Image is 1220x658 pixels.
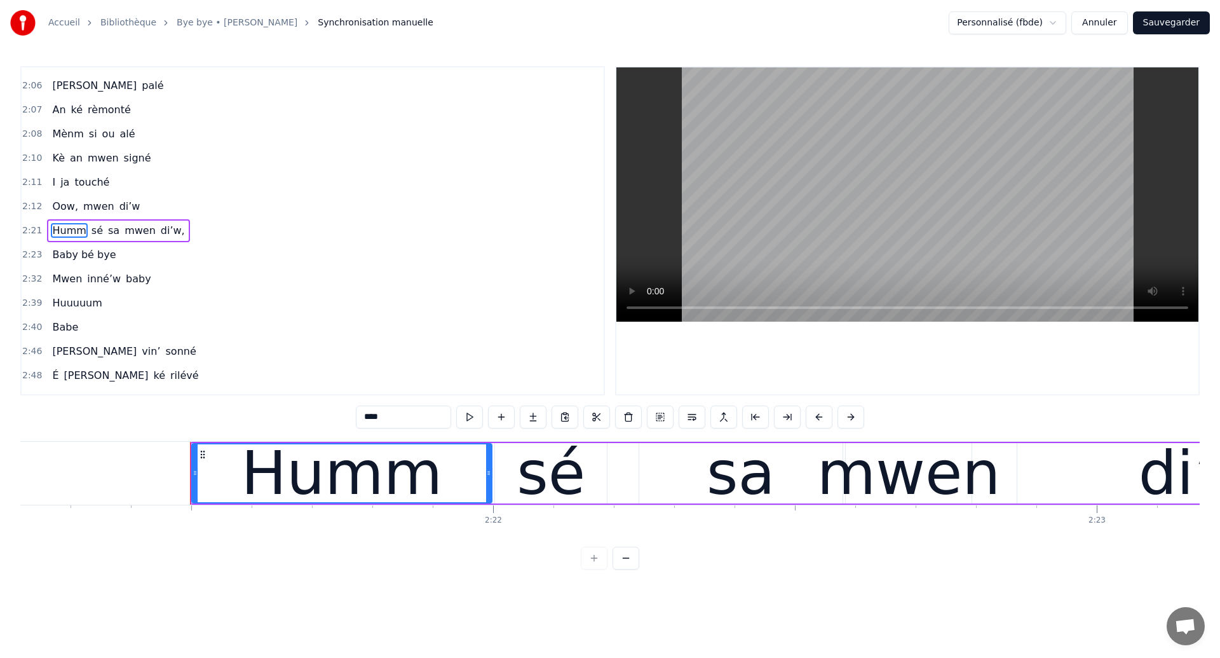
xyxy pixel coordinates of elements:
span: ké [70,102,85,117]
span: 2:06 [22,79,42,92]
span: signé [123,151,152,165]
span: An [51,102,67,117]
span: 2:39 [22,297,42,310]
div: sé [517,428,585,519]
div: 2:22 [485,516,502,526]
span: sa [107,223,121,238]
span: Huuuuum [51,296,103,310]
a: Bibliothèque [100,17,156,29]
span: [PERSON_NAME] [63,368,150,383]
span: 2:10 [22,152,42,165]
span: mwen [86,151,120,165]
span: alé [119,127,137,141]
span: sonné [165,344,198,359]
span: inné’w [86,271,122,286]
span: sé [90,223,104,238]
span: Humm [51,223,87,238]
a: Accueil [48,17,80,29]
span: rilévé [169,368,200,383]
button: Sauvegarder [1133,11,1210,34]
span: touché [73,175,111,189]
span: É [51,368,60,383]
span: [PERSON_NAME] [51,344,138,359]
span: rèmonté [86,102,132,117]
span: 2:11 [22,176,42,189]
span: Mwen [51,271,83,286]
span: Kè [51,151,66,165]
nav: breadcrumb [48,17,433,29]
span: [PERSON_NAME] [99,392,186,407]
span: di’w, [159,223,186,238]
span: ké [152,368,166,383]
span: 2:07 [22,104,42,116]
span: 2:51 [22,394,42,406]
div: sa [707,428,775,519]
span: faibli [189,392,216,407]
span: 2:08 [22,128,42,141]
span: Oow, [51,199,79,214]
span: péké [70,392,97,407]
div: mwen [817,428,1001,519]
span: di’w [118,199,142,214]
span: mwen [82,199,116,214]
span: Synchronisation manuelle [318,17,433,29]
span: an [69,151,84,165]
span: ou [101,127,116,141]
div: 2:23 [1088,516,1106,526]
span: 2:46 [22,345,42,358]
span: Babe [51,320,79,334]
a: Bye bye • [PERSON_NAME] [177,17,297,29]
span: 2:48 [22,369,42,382]
span: Baby bé bye [51,247,117,262]
button: Annuler [1071,11,1127,34]
span: [PERSON_NAME] [51,78,138,93]
span: I [51,175,57,189]
span: 2:21 [22,224,42,237]
img: youka [10,10,36,36]
span: 2:12 [22,200,42,213]
span: baby [125,271,152,286]
span: 2:32 [22,273,42,285]
span: si [88,127,98,141]
span: vin’ [140,344,161,359]
span: mwen [123,223,157,238]
span: 2:40 [22,321,42,334]
div: Humm [241,428,443,519]
span: ja [59,175,71,189]
span: An [51,392,67,407]
span: palé [140,78,165,93]
span: Mènm [51,127,85,141]
div: Ouvrir le chat [1167,607,1205,645]
span: 2:23 [22,249,42,261]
